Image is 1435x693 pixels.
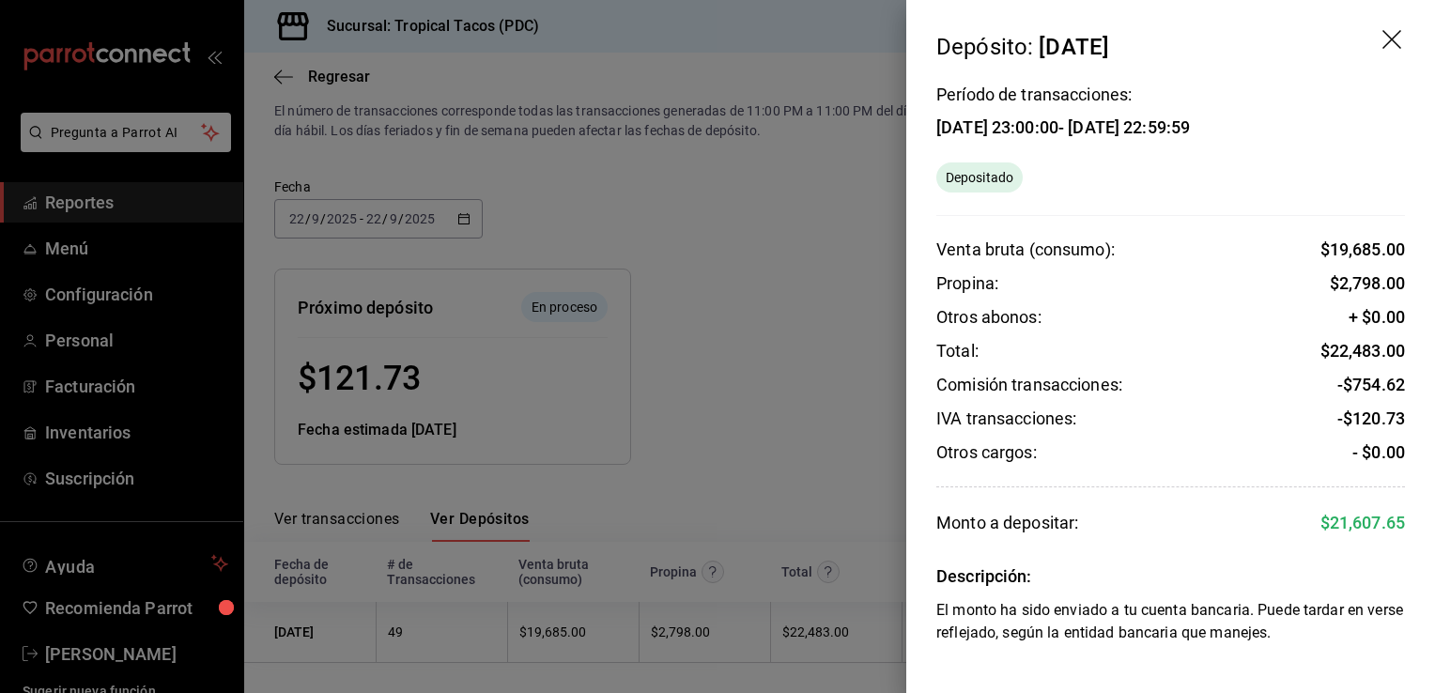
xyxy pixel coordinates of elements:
[1320,341,1405,361] span: $ 22,483.00
[936,162,1023,192] div: El monto ha sido enviado a tu cuenta bancaria. Puede tardar en verse reflejado, según la entidad ...
[1337,375,1405,394] span: - $ 754.62
[1320,239,1405,259] span: $ 19,685.00
[938,168,1021,188] span: Depositado
[936,510,1078,535] div: Monto a depositar:
[936,86,1190,103] div: Período de transacciones:
[936,30,1109,64] div: Depósito:
[936,239,1115,261] div: Venta bruta (consumo):
[1337,408,1405,428] span: - $ 120.73
[1039,34,1109,60] div: [DATE]
[936,306,1042,329] div: Otros abonos:
[936,117,1190,137] div: [DATE] 23:00:00 - [DATE] 22:59:59
[936,374,1122,396] div: Comisión transacciones:
[936,272,998,295] div: Propina:
[1349,306,1405,329] div: + $0.00
[936,565,1405,588] div: Descripción:
[936,408,1076,430] div: IVA transacciones:
[1352,441,1405,464] div: - $0.00
[1382,30,1405,53] button: drag
[1330,273,1405,293] span: $ 2,798.00
[936,441,1037,464] div: Otros cargos:
[936,340,979,362] div: Total:
[936,599,1405,644] div: El monto ha sido enviado a tu cuenta bancaria. Puede tardar en verse reflejado, según la entidad ...
[1320,513,1405,532] span: $ 21,607.65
